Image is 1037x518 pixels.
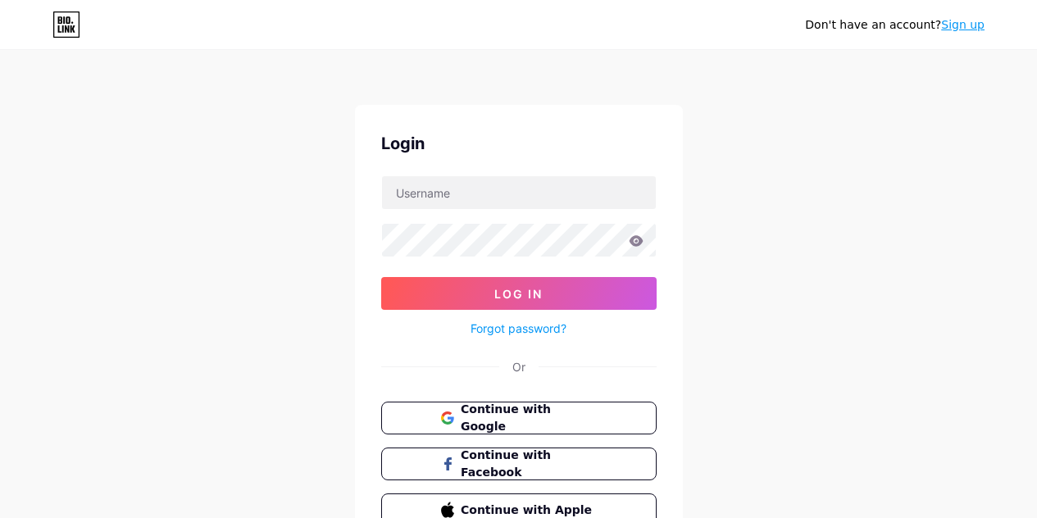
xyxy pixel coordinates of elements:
[461,447,596,481] span: Continue with Facebook
[381,448,657,480] button: Continue with Facebook
[381,402,657,434] button: Continue with Google
[461,401,596,435] span: Continue with Google
[494,287,543,301] span: Log In
[512,358,525,375] div: Or
[381,277,657,310] button: Log In
[471,320,566,337] a: Forgot password?
[941,18,985,31] a: Sign up
[382,176,656,209] input: Username
[381,131,657,156] div: Login
[805,16,985,34] div: Don't have an account?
